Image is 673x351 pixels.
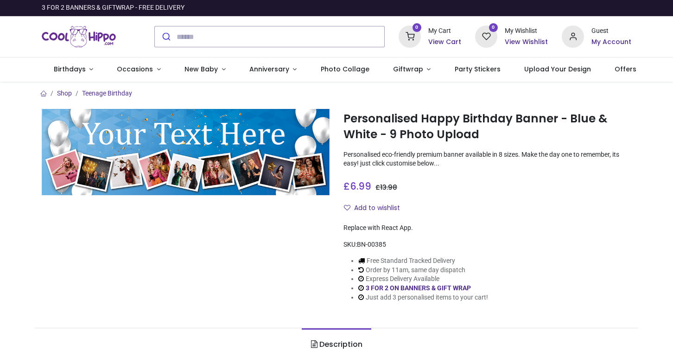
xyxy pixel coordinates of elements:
span: Occasions [117,64,153,74]
span: 13.98 [380,183,397,192]
a: 0 [475,32,497,40]
span: £ [343,179,371,193]
a: Shop [57,89,72,97]
h1: Personalised Happy Birthday Banner - Blue & White - 9 Photo Upload [343,111,631,143]
img: Personalised Happy Birthday Banner - Blue & White - 9 Photo Upload [42,109,330,195]
span: New Baby [184,64,218,74]
div: My Cart [428,26,461,36]
span: Photo Collage [321,64,369,74]
p: Personalised eco-friendly premium banner available in 8 sizes. Make the day one to remember, its ... [343,150,631,168]
a: Logo of Cool Hippo [42,24,116,50]
li: Order by 11am, same day dispatch [358,266,488,275]
li: Express Delivery Available [358,274,488,284]
i: Add to wishlist [344,204,350,211]
button: Add to wishlistAdd to wishlist [343,200,408,216]
span: Upload Your Design [524,64,591,74]
iframe: Customer reviews powered by Trustpilot [437,3,631,13]
span: £ [375,183,397,192]
div: Guest [591,26,631,36]
div: SKU: [343,240,631,249]
div: 3 FOR 2 BANNERS & GIFTWRAP - FREE DELIVERY [42,3,184,13]
div: My Wishlist [505,26,548,36]
span: 6.99 [350,179,371,193]
a: View Wishlist [505,38,548,47]
img: Cool Hippo [42,24,116,50]
div: Replace with React App. [343,223,631,233]
a: View Cart [428,38,461,47]
sup: 0 [489,23,498,32]
a: New Baby [173,57,238,82]
span: Birthdays [54,64,86,74]
a: Teenage Birthday [82,89,132,97]
li: Free Standard Tracked Delivery [358,256,488,266]
a: Occasions [105,57,173,82]
span: Anniversary [249,64,289,74]
span: Offers [615,64,636,74]
span: BN-00385 [357,241,386,248]
a: My Account [591,38,631,47]
a: Anniversary [237,57,309,82]
a: Birthdays [42,57,105,82]
a: 3 FOR 2 ON BANNERS & GIFT WRAP [366,284,471,292]
button: Submit [155,26,177,47]
a: 0 [399,32,421,40]
span: Party Stickers [455,64,501,74]
span: Giftwrap [393,64,423,74]
li: Just add 3 personalised items to your cart! [358,293,488,302]
sup: 0 [413,23,421,32]
a: Giftwrap [381,57,443,82]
